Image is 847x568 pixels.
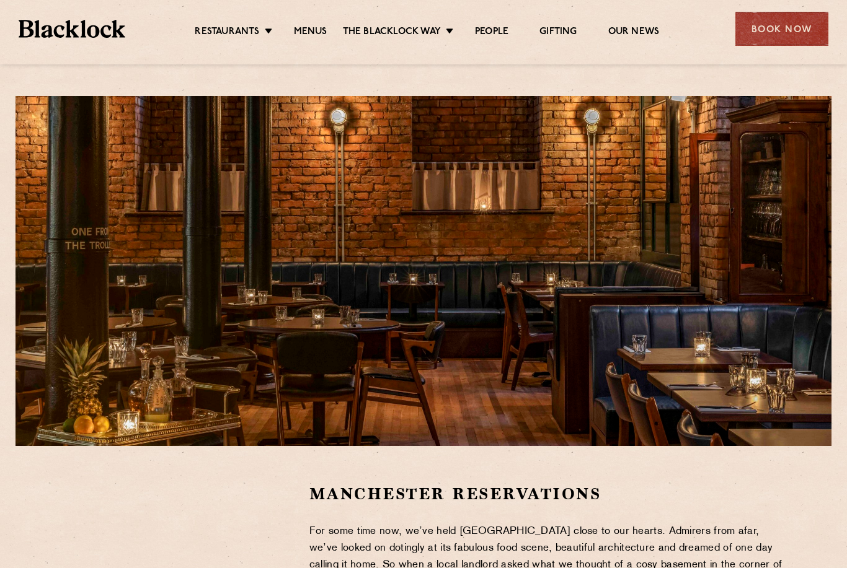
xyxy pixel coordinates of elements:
a: Gifting [539,26,577,38]
img: BL_Textured_Logo-footer-cropped.svg [19,20,125,38]
a: Menus [294,26,327,38]
a: Our News [608,26,660,38]
h2: Manchester Reservations [309,483,785,505]
a: The Blacklock Way [343,26,441,38]
a: People [475,26,508,38]
div: Book Now [735,12,828,46]
a: Restaurants [195,26,259,38]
